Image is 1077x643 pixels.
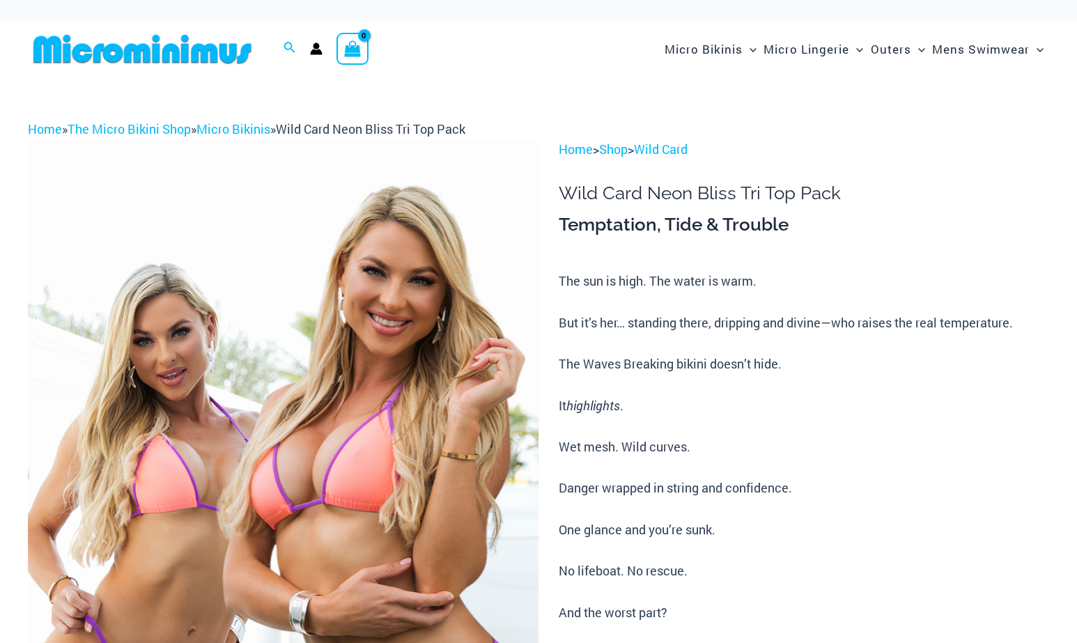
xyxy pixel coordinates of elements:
a: Shop [599,141,628,157]
a: The Micro Bikini Shop [68,121,191,137]
a: Home [28,121,62,137]
a: OutersMenu ToggleMenu Toggle [867,28,929,70]
span: Micro Lingerie [764,31,849,67]
a: Account icon link [310,42,323,55]
span: Menu Toggle [849,31,863,67]
a: Search icon link [284,40,296,58]
a: Micro BikinisMenu ToggleMenu Toggle [661,28,760,70]
span: Micro Bikinis [665,31,743,67]
a: Wild Card [634,141,688,157]
a: Home [559,141,593,157]
a: Micro Bikinis [196,121,270,137]
p: > > [559,139,1049,160]
a: View Shopping Cart, empty [336,33,369,65]
span: » » » [28,121,465,137]
a: Micro LingerieMenu ToggleMenu Toggle [760,28,867,70]
span: Mens Swimwear [932,31,1030,67]
h3: Temptation, Tide & Trouble [559,213,1049,237]
nav: Site Navigation [659,26,1049,72]
span: Menu Toggle [743,31,757,67]
a: Mens SwimwearMenu ToggleMenu Toggle [929,28,1047,70]
i: highlights [566,397,620,414]
span: Wild Card Neon Bliss Tri Top Pack [276,121,465,137]
img: MM SHOP LOGO FLAT [28,33,257,65]
span: Menu Toggle [911,31,925,67]
h1: Wild Card Neon Bliss Tri Top Pack [559,183,1049,204]
span: Outers [871,31,911,67]
span: Menu Toggle [1030,31,1044,67]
